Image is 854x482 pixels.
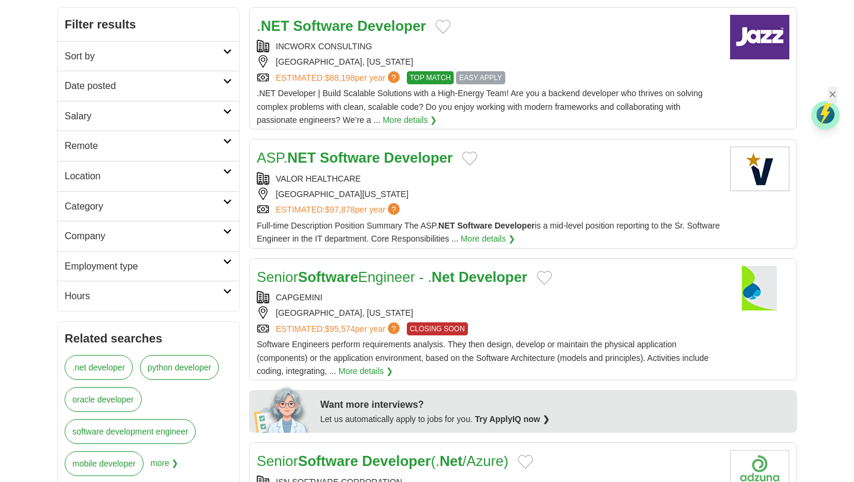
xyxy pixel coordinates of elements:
a: More details ❯ [339,364,393,378]
strong: Software [320,150,380,166]
a: Company [58,221,239,251]
span: CLOSING SOON [407,322,468,335]
button: Add to favorite jobs [518,455,533,469]
strong: Net [432,269,455,285]
a: Remote [58,131,239,161]
h2: Employment type [65,259,223,274]
a: oracle developer [65,387,142,412]
div: Let us automatically apply to jobs for you. [320,413,790,426]
strong: Developer [362,453,431,469]
a: .NET Software Developer [257,18,426,34]
a: software development engineer [65,419,196,444]
span: Software Engineers perform requirements analysis. They then design, develop or maintain the physi... [257,340,709,376]
span: ? [388,322,400,334]
a: VALOR HEALTHCARE [276,174,361,183]
a: More details ❯ [461,232,515,245]
a: SeniorSoftware Developer(.Net/Azure) [257,453,508,469]
strong: NET [261,18,289,34]
span: ? [388,203,400,215]
span: Full-time Description Position Summary The ASP. is a mid-level position reporting to the Sr. Soft... [257,221,720,243]
h2: Filter results [58,8,239,41]
span: TOP MATCH [407,71,454,84]
h2: Related searches [65,329,232,348]
a: Try ApplyIQ now ❯ [475,414,550,424]
img: Valor Healthcare logo [730,147,789,191]
a: ESTIMATED:$97,878per year? [276,203,402,216]
a: Location [58,161,239,191]
a: CAPGEMINI [276,293,323,302]
h2: Category [65,199,223,214]
button: Add to favorite jobs [537,271,552,285]
div: [GEOGRAPHIC_DATA][US_STATE] [257,188,721,201]
a: ESTIMATED:$88,198per year? [276,71,402,84]
strong: Software [298,453,358,469]
a: More details ❯ [383,113,437,126]
a: SeniorSoftwareEngineer - .Net Developer [257,269,527,285]
img: Company logo [730,15,789,59]
h2: Salary [65,109,223,124]
a: Salary [58,101,239,131]
strong: NET [288,150,316,166]
strong: NET [438,221,455,230]
h2: Sort by [65,49,223,64]
strong: Net [439,453,463,469]
button: Add to favorite jobs [462,151,477,166]
a: Sort by [58,41,239,71]
strong: Software [293,18,353,34]
a: Hours [58,281,239,311]
h2: Location [65,169,223,184]
strong: Developer [458,269,527,285]
h2: Hours [65,288,223,304]
a: mobile developer [65,451,144,476]
a: ESTIMATED:$95,574per year? [276,322,402,335]
div: Want more interviews? [320,397,790,413]
h2: Remote [65,138,223,154]
a: .net developer [65,355,133,380]
div: [GEOGRAPHIC_DATA], [US_STATE] [257,306,721,319]
a: Category [58,191,239,221]
div: INCWORX CONSULTING [257,40,721,53]
h2: Date posted [65,78,223,94]
a: Date posted [58,71,239,101]
a: python developer [140,355,219,380]
span: ? [388,71,400,83]
a: ASP.NET Software Developer [257,150,453,166]
strong: Developer [495,221,535,230]
strong: Software [457,221,492,230]
span: EASY APPLY [456,71,505,84]
span: $88,198 [325,73,355,83]
span: .NET Developer | Build Scalable Solutions with a High-Energy Team! Are you a backend developer wh... [257,88,703,125]
h2: Company [65,229,223,244]
strong: Developer [357,18,426,34]
button: Add to favorite jobs [435,20,451,34]
a: Employment type [58,251,239,281]
strong: Software [298,269,358,285]
span: $95,574 [325,324,355,334]
div: [GEOGRAPHIC_DATA], [US_STATE] [257,55,721,68]
strong: Developer [384,150,453,166]
img: Capgemini logo [730,266,789,310]
img: apply-iq-scientist.png [254,385,311,433]
span: $97,878 [325,205,355,214]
